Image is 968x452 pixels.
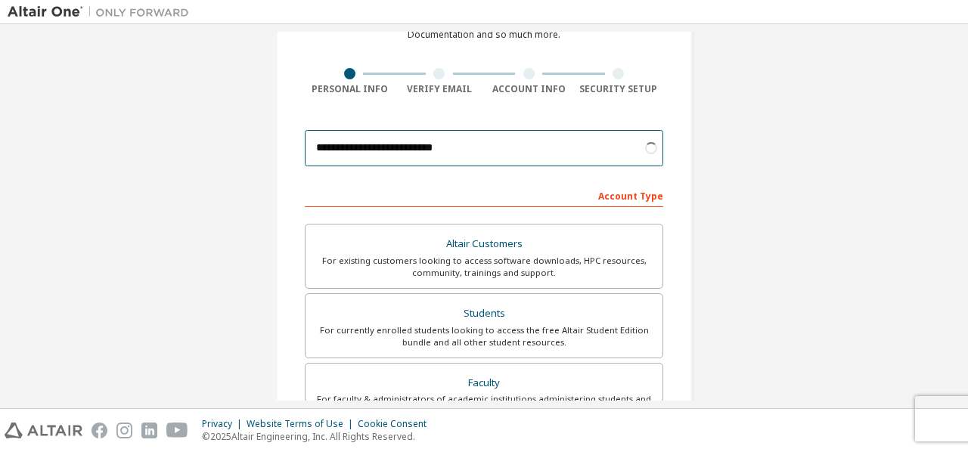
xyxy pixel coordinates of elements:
[484,83,574,95] div: Account Info
[305,183,663,207] div: Account Type
[5,423,82,438] img: altair_logo.svg
[315,373,653,394] div: Faculty
[116,423,132,438] img: instagram.svg
[247,418,358,430] div: Website Terms of Use
[315,303,653,324] div: Students
[92,423,107,438] img: facebook.svg
[358,418,436,430] div: Cookie Consent
[315,393,653,417] div: For faculty & administrators of academic institutions administering students and accessing softwa...
[315,234,653,255] div: Altair Customers
[315,324,653,348] div: For currently enrolled students looking to access the free Altair Student Edition bundle and all ...
[574,83,664,95] div: Security Setup
[202,430,436,443] p: © 2025 Altair Engineering, Inc. All Rights Reserved.
[315,255,653,279] div: For existing customers looking to access software downloads, HPC resources, community, trainings ...
[8,5,197,20] img: Altair One
[166,423,188,438] img: youtube.svg
[141,423,157,438] img: linkedin.svg
[395,83,485,95] div: Verify Email
[305,83,395,95] div: Personal Info
[202,418,247,430] div: Privacy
